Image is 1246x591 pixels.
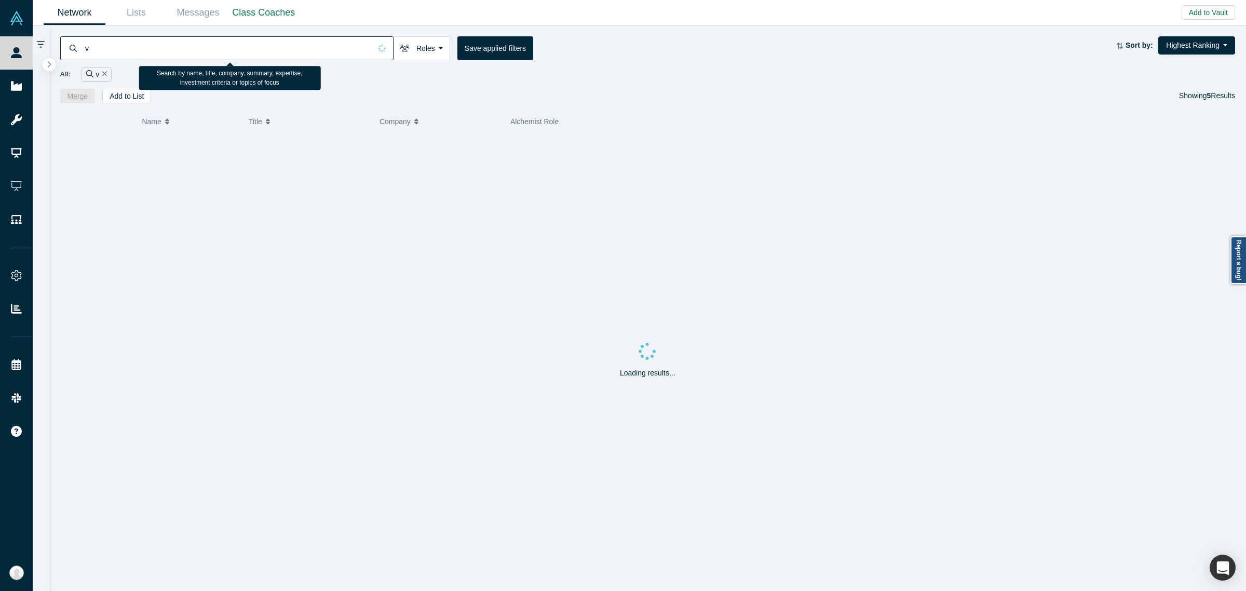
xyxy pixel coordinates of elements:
[60,89,96,103] button: Merge
[84,36,371,60] input: Search by name, title, company, summary, expertise, investment criteria or topics of focus
[1158,36,1235,55] button: Highest Ranking
[1207,91,1211,100] strong: 5
[1207,91,1235,100] span: Results
[9,11,24,25] img: Alchemist Vault Logo
[620,368,675,379] p: Loading results...
[1126,41,1153,49] strong: Sort by:
[167,1,229,25] a: Messages
[44,1,105,25] a: Network
[457,36,533,60] button: Save applied filters
[380,111,411,132] span: Company
[1182,5,1235,20] button: Add to Vault
[142,111,238,132] button: Name
[249,111,262,132] span: Title
[142,111,161,132] span: Name
[229,1,299,25] a: Class Coaches
[60,69,71,79] span: All:
[380,111,499,132] button: Company
[249,111,369,132] button: Title
[9,566,24,580] img: Kristine Ortaliz's Account
[1179,89,1235,103] div: Showing
[102,89,151,103] button: Add to List
[393,36,450,60] button: Roles
[1230,236,1246,284] a: Report a bug!
[105,1,167,25] a: Lists
[99,69,107,80] button: Remove Filter
[510,117,559,126] span: Alchemist Role
[82,68,112,82] div: v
